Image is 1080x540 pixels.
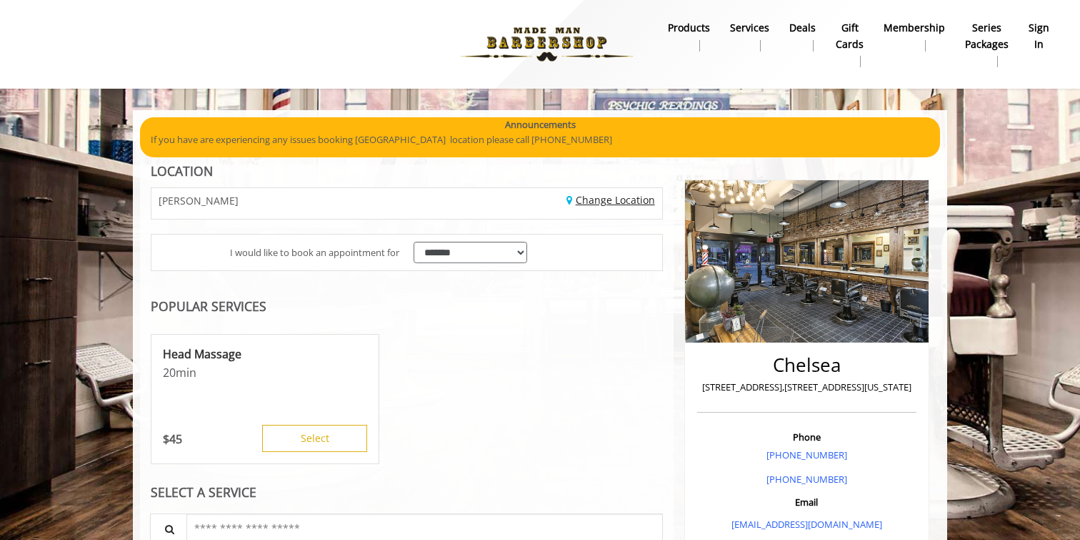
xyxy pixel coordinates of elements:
b: Services [730,20,769,36]
a: sign insign in [1019,18,1059,55]
b: LOCATION [151,162,213,180]
b: Announcements [505,117,576,132]
span: I would like to book an appointment for [230,245,399,260]
a: [PHONE_NUMBER] [766,448,847,461]
p: [STREET_ADDRESS],[STREET_ADDRESS][US_STATE] [701,380,913,395]
a: Productsproducts [658,18,720,55]
a: [EMAIL_ADDRESS][DOMAIN_NAME] [731,518,882,531]
p: Head Massage [163,346,367,362]
a: ServicesServices [720,18,779,55]
button: Select [262,425,367,452]
a: DealsDeals [779,18,826,55]
b: Deals [789,20,816,36]
h3: Email [701,497,913,507]
p: 20 [163,365,367,381]
a: MembershipMembership [874,18,955,55]
a: Gift cardsgift cards [826,18,874,71]
a: Series packagesSeries packages [955,18,1019,71]
p: 45 [163,431,182,447]
a: [PHONE_NUMBER] [766,473,847,486]
b: gift cards [836,20,864,52]
b: Membership [884,20,945,36]
span: $ [163,431,169,447]
b: sign in [1029,20,1049,52]
p: If you have are experiencing any issues booking [GEOGRAPHIC_DATA] location please call [PHONE_NUM... [151,132,929,147]
span: [PERSON_NAME] [159,195,239,206]
b: POPULAR SERVICES [151,298,266,315]
div: SELECT A SERVICE [151,486,663,499]
img: Made Man Barbershop logo [449,5,645,84]
b: Series packages [965,20,1009,52]
a: Change Location [566,193,655,207]
h2: Chelsea [701,355,913,375]
h3: Phone [701,432,913,442]
b: products [668,20,710,36]
span: min [176,365,196,381]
